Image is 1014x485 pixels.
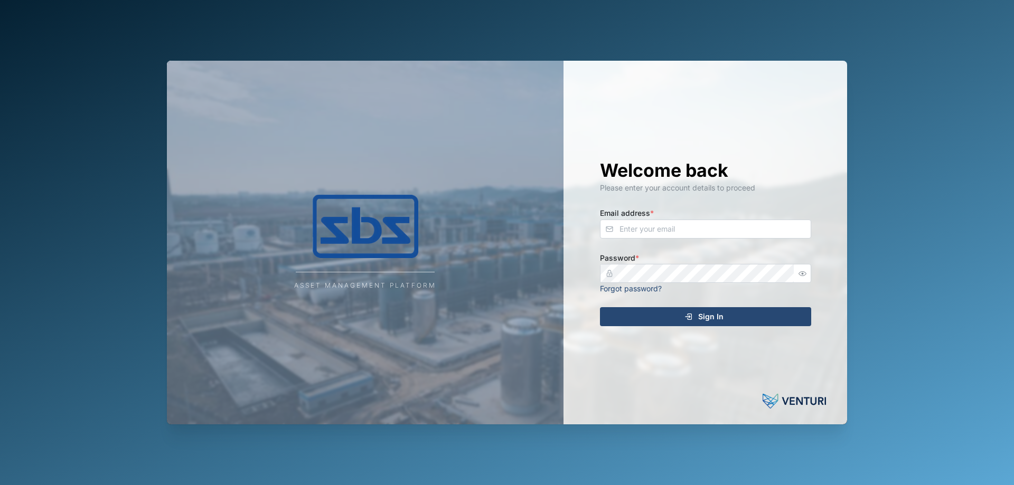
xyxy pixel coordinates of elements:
[600,284,662,293] a: Forgot password?
[600,159,811,182] h1: Welcome back
[260,195,471,258] img: Company Logo
[600,307,811,326] button: Sign In
[600,207,654,219] label: Email address
[600,252,639,264] label: Password
[600,182,811,194] div: Please enter your account details to proceed
[763,391,826,412] img: Powered by: Venturi
[698,308,724,326] span: Sign In
[600,220,811,239] input: Enter your email
[294,281,436,291] div: Asset Management Platform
